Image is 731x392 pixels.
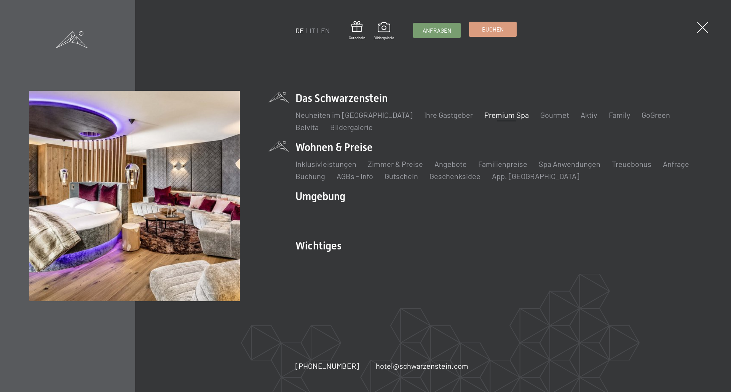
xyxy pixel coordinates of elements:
a: Buchung [295,171,325,181]
a: Aktiv [581,110,597,119]
a: EN [321,26,330,35]
a: GoGreen [642,110,670,119]
a: Ihre Gastgeber [424,110,473,119]
a: Anfragen [413,23,460,38]
a: Buchen [469,22,516,37]
a: Gourmet [540,110,569,119]
a: Gutschein [385,171,418,181]
a: Bildergalerie [330,122,373,132]
a: Neuheiten im [GEOGRAPHIC_DATA] [295,110,413,119]
a: Family [609,110,630,119]
a: Gutschein [349,21,365,40]
a: Familienpreise [478,159,527,168]
a: Treuebonus [612,159,651,168]
a: DE [295,26,304,35]
span: Anfragen [423,27,451,35]
img: Ein Wellness-Urlaub in Südtirol – 7.700 m² Spa, 10 Saunen [29,91,240,301]
a: Inklusivleistungen [295,159,356,168]
span: Gutschein [349,35,365,40]
a: Angebote [434,159,467,168]
a: [PHONE_NUMBER] [295,360,359,371]
a: Bildergalerie [373,22,394,40]
a: App. [GEOGRAPHIC_DATA] [492,171,579,181]
a: Belvita [295,122,319,132]
span: [PHONE_NUMBER] [295,361,359,370]
a: Geschenksidee [429,171,480,181]
span: Bildergalerie [373,35,394,40]
a: Spa Anwendungen [539,159,600,168]
a: hotel@schwarzenstein.com [376,360,468,371]
a: Anfrage [663,159,689,168]
a: Premium Spa [484,110,529,119]
a: AGBs - Info [337,171,373,181]
span: Buchen [482,25,504,33]
a: IT [310,26,315,35]
a: Zimmer & Preise [368,159,423,168]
